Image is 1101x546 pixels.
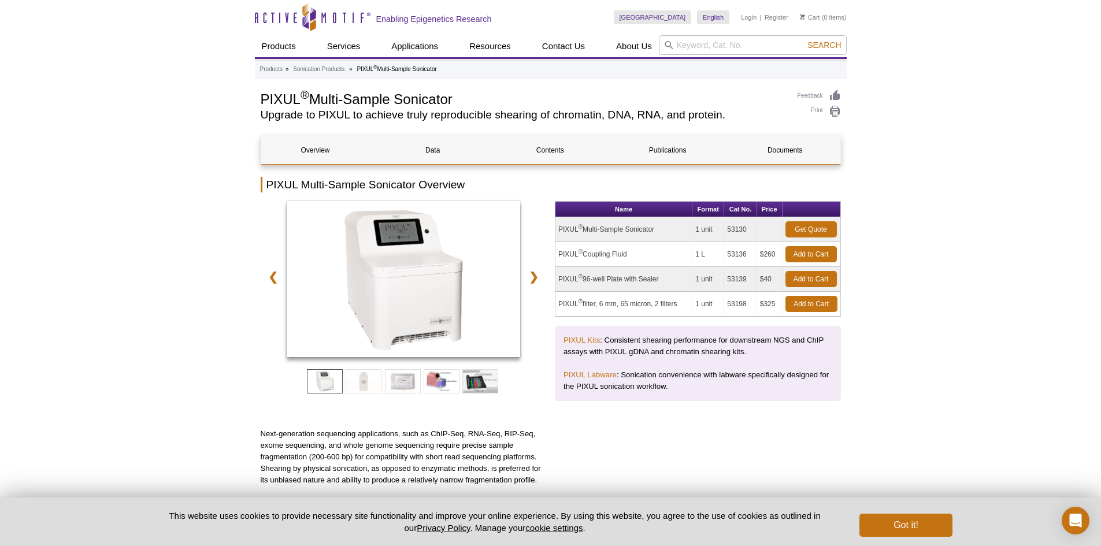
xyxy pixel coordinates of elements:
a: Contents [496,136,605,164]
td: 53130 [724,217,757,242]
p: : Consistent shearing performance for downstream NGS and ChIP assays with PIXUL gDNA and chromati... [564,335,832,358]
p: This website uses cookies to provide necessary site functionality and improve your online experie... [149,510,841,534]
td: $325 [757,292,783,317]
a: ❮ [261,263,286,290]
a: Products [255,35,303,57]
li: » [349,66,353,72]
td: PIXUL Multi-Sample Sonicator [555,217,692,242]
button: cookie settings [525,523,583,533]
a: Add to Cart [785,271,837,287]
a: Services [320,35,368,57]
button: Got it! [859,514,952,537]
a: PIXUL Labware [564,370,617,379]
h2: Upgrade to PIXUL to achieve truly reproducible shearing of chromatin, DNA, RNA, and protein. [261,110,786,120]
a: [GEOGRAPHIC_DATA] [614,10,692,24]
li: » [286,66,289,72]
a: Resources [462,35,518,57]
td: PIXUL Coupling Fluid [555,242,692,267]
sup: ® [373,64,377,70]
th: Format [692,202,724,217]
th: Price [757,202,783,217]
a: Contact Us [535,35,592,57]
h1: PIXUL Multi-Sample Sonicator [261,90,786,107]
a: About Us [609,35,659,57]
a: Print [798,105,841,118]
a: Register [765,13,788,21]
a: Overview [261,136,370,164]
td: $40 [757,267,783,292]
a: Feedback [798,90,841,102]
a: Publications [613,136,722,164]
sup: ® [301,88,309,101]
td: $260 [757,242,783,267]
h2: Enabling Epigenetics Research [376,14,492,24]
img: Your Cart [800,14,805,20]
a: Documents [731,136,839,164]
td: 53136 [724,242,757,267]
a: Add to Cart [785,296,837,312]
button: Search [804,40,844,50]
a: Sonication Products [293,64,344,75]
td: PIXUL filter, 6 mm, 65 micron, 2 filters [555,292,692,317]
th: Cat No. [724,202,757,217]
th: Name [555,202,692,217]
sup: ® [579,298,583,304]
td: 1 unit [692,292,724,317]
td: 1 unit [692,217,724,242]
h2: PIXUL Multi-Sample Sonicator Overview [261,177,841,192]
a: Cart [800,13,820,21]
sup: ® [579,248,583,255]
td: 53198 [724,292,757,317]
a: Add to Cart [785,246,837,262]
li: PIXUL Multi-Sample Sonicator [357,66,436,72]
a: PIXUL Kits [564,336,600,344]
sup: ® [579,273,583,280]
a: Get Quote [785,221,837,237]
input: Keyword, Cat. No. [659,35,847,55]
li: | [760,10,762,24]
img: PIXUL Multi-Sample Sonicator [287,201,521,357]
p: : Sonication convenience with labware specifically designed for the PIXUL sonication workflow. [564,369,832,392]
sup: ® [579,224,583,230]
p: Next-generation sequencing applications, such as ChIP-Seq, RNA-Seq, RIP-Seq, exome sequencing, an... [261,428,547,486]
td: 1 L [692,242,724,267]
a: Applications [384,35,445,57]
a: Products [260,64,283,75]
li: (0 items) [800,10,847,24]
td: 1 unit [692,267,724,292]
a: English [697,10,729,24]
a: Login [741,13,757,21]
div: Open Intercom Messenger [1062,507,1089,534]
td: 53139 [724,267,757,292]
a: ❯ [521,263,546,290]
a: Data [379,136,487,164]
span: Search [807,40,841,50]
a: PIXUL Multi-Sample Sonicator [287,201,521,361]
a: Privacy Policy [417,523,470,533]
td: PIXUL 96-well Plate with Sealer [555,267,692,292]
